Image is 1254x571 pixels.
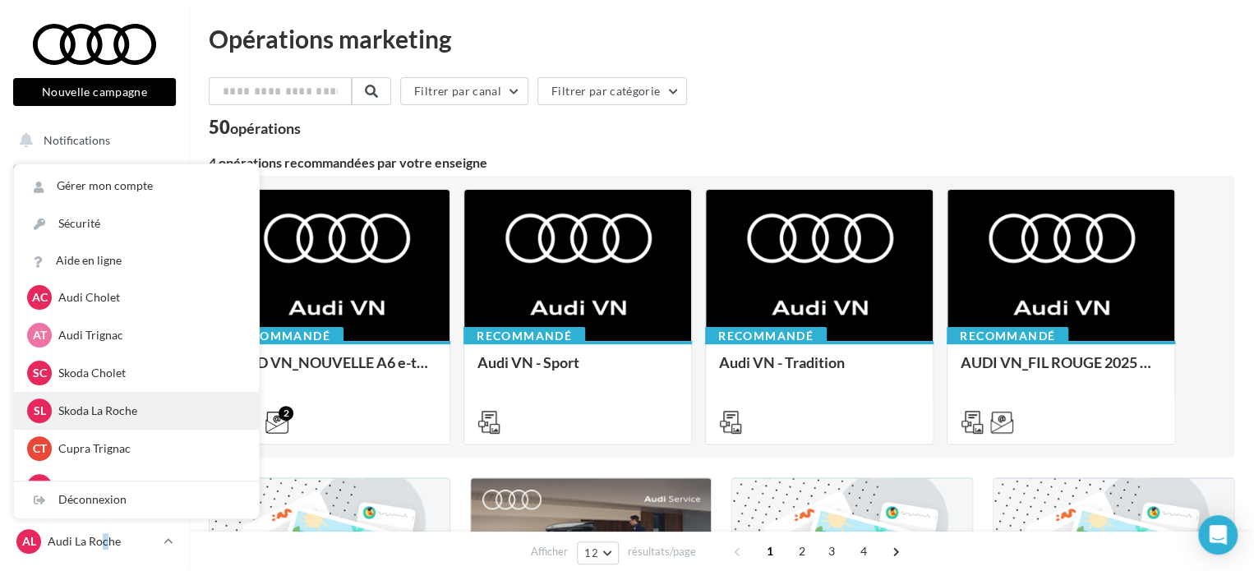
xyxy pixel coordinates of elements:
[236,354,436,387] div: AUD VN_NOUVELLE A6 e-tron
[209,26,1234,51] div: Opérations marketing
[33,478,47,495] span: SC
[58,327,239,343] p: Audi Trignac
[14,242,259,279] a: Aide en ligne
[400,77,528,105] button: Filtrer par canal
[477,354,678,387] div: Audi VN - Sport
[961,354,1161,387] div: AUDI VN_FIL ROUGE 2025 - A1, Q2, Q3, Q5 et Q4 e-tron
[584,546,598,559] span: 12
[10,288,179,323] a: Campagnes
[32,289,48,306] span: AC
[463,327,585,345] div: Recommandé
[13,526,176,557] a: AL Audi La Roche
[22,533,36,550] span: AL
[48,533,157,550] p: Audi La Roche
[757,538,783,564] span: 1
[851,538,877,564] span: 4
[58,365,239,381] p: Skoda Cholet
[537,77,687,105] button: Filtrer par catégorie
[58,289,239,306] p: Audi Cholet
[58,440,239,457] p: Cupra Trignac
[10,205,179,240] a: Boîte de réception99+
[10,164,179,199] a: Opérations
[209,156,1234,169] div: 4 opérations recommandées par votre enseigne
[44,133,110,147] span: Notifications
[33,327,47,343] span: AT
[10,123,173,158] button: Notifications
[719,354,920,387] div: Audi VN - Tradition
[705,327,827,345] div: Recommandé
[789,538,815,564] span: 2
[14,481,259,518] div: Déconnexion
[10,370,179,418] a: PLV et print personnalisable
[1198,515,1238,555] div: Open Intercom Messenger
[818,538,845,564] span: 3
[10,247,179,282] a: Visibilité en ligne
[58,478,239,495] p: Seat Cholet
[577,541,619,564] button: 12
[10,329,179,363] a: Médiathèque
[13,78,176,106] button: Nouvelle campagne
[531,544,568,559] span: Afficher
[58,403,239,419] p: Skoda La Roche
[230,121,301,136] div: opérations
[279,406,293,421] div: 2
[628,544,696,559] span: résultats/page
[947,327,1068,345] div: Recommandé
[222,327,343,345] div: Recommandé
[14,168,259,205] a: Gérer mon compte
[33,365,47,381] span: SC
[34,403,46,419] span: SL
[209,118,301,136] div: 50
[33,440,47,457] span: CT
[14,205,259,242] a: Sécurité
